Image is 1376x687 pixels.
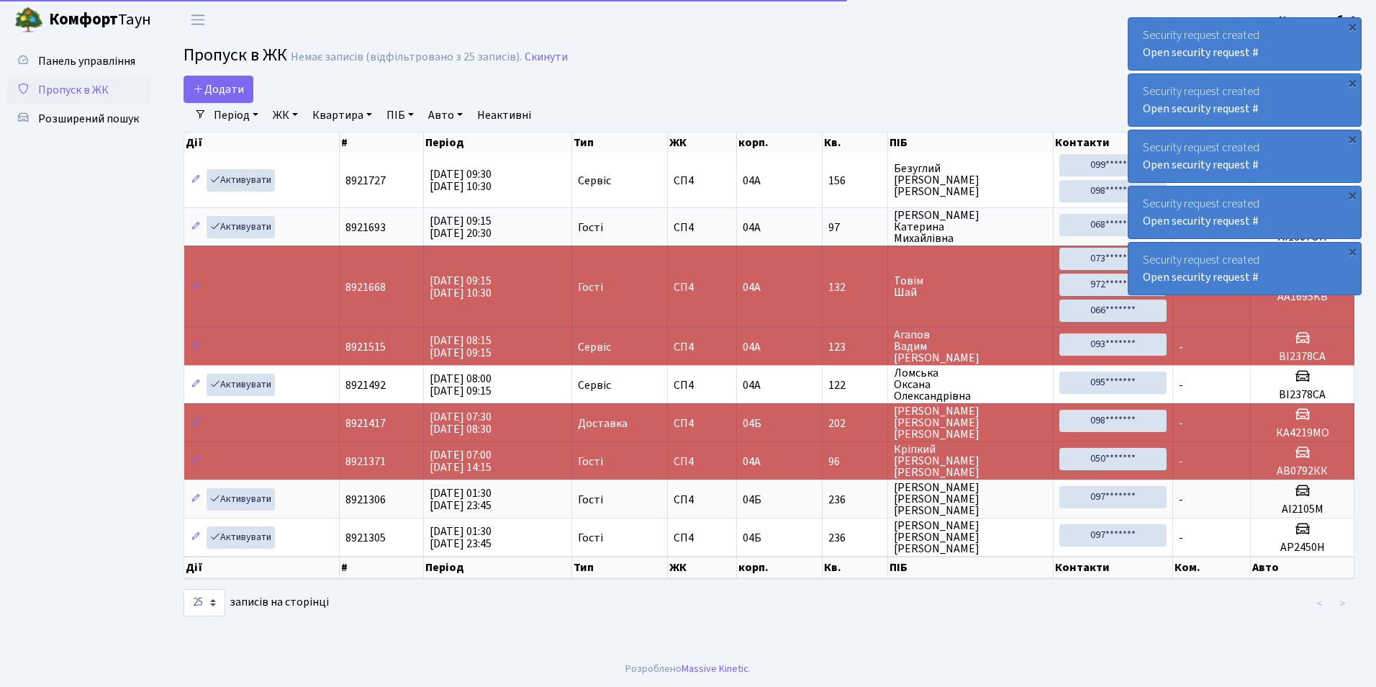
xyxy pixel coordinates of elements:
[7,104,151,133] a: Розширений пошук
[1179,416,1183,431] span: -
[430,213,492,241] span: [DATE] 09:15 [DATE] 20:30
[1257,388,1348,402] h5: ВІ2378СА
[674,532,730,544] span: СП4
[1345,244,1359,259] div: ×
[894,329,1047,364] span: Агапов Вадим [PERSON_NAME]
[424,557,572,578] th: Період
[184,589,225,616] select: записів на сторінці
[743,454,761,470] span: 04А
[1173,557,1251,578] th: Ком.
[572,133,668,153] th: Тип
[668,557,737,578] th: ЖК
[345,279,386,295] span: 8921668
[737,557,823,578] th: корп.
[207,169,275,192] a: Активувати
[184,76,253,103] a: Додати
[1179,530,1183,546] span: -
[888,557,1054,578] th: ПІБ
[422,103,469,127] a: Авто
[207,488,275,511] a: Активувати
[7,76,151,104] a: Пропуск в ЖК
[208,103,264,127] a: Період
[894,482,1047,516] span: [PERSON_NAME] [PERSON_NAME] [PERSON_NAME]
[743,492,761,508] span: 04Б
[1054,133,1173,153] th: Контакти
[578,418,628,429] span: Доставка
[207,526,275,549] a: Активувати
[894,405,1047,440] span: [PERSON_NAME] [PERSON_NAME] [PERSON_NAME]
[894,210,1047,244] span: [PERSON_NAME] Катерина Михайлівна
[430,485,492,513] span: [DATE] 01:30 [DATE] 23:45
[894,367,1047,402] span: Ломська Оксана Олександрівна
[345,173,386,189] span: 8921727
[1257,290,1348,304] h5: AA1695KB
[424,133,572,153] th: Період
[578,222,603,233] span: Гості
[894,163,1047,197] span: Безуглий [PERSON_NAME] [PERSON_NAME]
[743,530,761,546] span: 04Б
[340,133,424,153] th: #
[184,42,287,68] span: Пропуск в ЖК
[430,371,492,399] span: [DATE] 08:00 [DATE] 09:15
[1143,269,1259,285] a: Open security request #
[674,380,730,391] span: СП4
[1128,130,1361,182] div: Security request created
[525,50,568,64] a: Скинути
[894,275,1047,298] span: Товім Шай
[430,273,492,301] span: [DATE] 09:15 [DATE] 10:30
[674,222,730,233] span: СП4
[345,377,386,393] span: 8921492
[307,103,378,127] a: Квартира
[674,175,730,187] span: СП4
[340,557,424,578] th: #
[737,133,823,153] th: корп.
[1279,12,1359,29] a: Консьєрж б. 4.
[674,282,730,293] span: СП4
[381,103,420,127] a: ПІБ
[578,175,611,187] span: Сервіс
[38,111,139,127] span: Розширений пошук
[430,447,492,475] span: [DATE] 07:00 [DATE] 14:15
[1143,45,1259,60] a: Open security request #
[1128,18,1361,70] div: Security request created
[1128,74,1361,126] div: Security request created
[1143,157,1259,173] a: Open security request #
[1179,454,1183,470] span: -
[682,661,748,676] a: Massive Kinetic
[828,222,882,233] span: 97
[828,380,882,391] span: 122
[7,47,151,76] a: Панель управління
[180,8,216,32] button: Переключити навігацію
[49,8,118,31] b: Комфорт
[1257,464,1348,478] h5: АВ0792КК
[38,53,135,69] span: Панель управління
[1345,188,1359,202] div: ×
[291,50,522,64] div: Немає записів (відфільтровано з 25 записів).
[345,530,386,546] span: 8921305
[207,216,275,238] a: Активувати
[193,81,244,97] span: Додати
[1257,426,1348,440] h5: КА4219МО
[828,494,882,506] span: 236
[1251,557,1354,578] th: Авто
[1128,243,1361,295] div: Security request created
[38,82,109,98] span: Пропуск в ЖК
[1345,76,1359,90] div: ×
[743,339,761,355] span: 04А
[743,279,761,295] span: 04А
[743,173,761,189] span: 04А
[674,341,730,353] span: СП4
[828,456,882,467] span: 96
[1279,12,1359,28] b: Консьєрж б. 4.
[894,444,1047,478] span: Кріпкий [PERSON_NAME] [PERSON_NAME]
[578,532,603,544] span: Гості
[184,589,329,616] label: записів на сторінці
[430,333,492,361] span: [DATE] 08:15 [DATE] 09:15
[625,661,751,677] div: Розроблено .
[430,524,492,552] span: [DATE] 01:30 [DATE] 23:45
[267,103,304,127] a: ЖК
[345,454,386,470] span: 8921371
[1257,350,1348,364] h5: ВІ2378СА
[743,220,761,235] span: 04А
[1179,377,1183,393] span: -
